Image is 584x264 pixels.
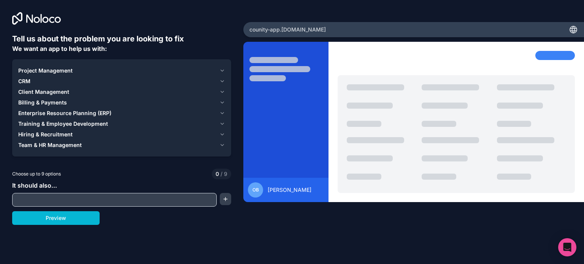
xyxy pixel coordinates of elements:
[18,99,67,106] span: Billing & Payments
[268,186,311,194] span: [PERSON_NAME]
[12,182,57,189] span: It should also...
[558,238,576,256] div: Open Intercom Messenger
[216,170,219,178] span: 0
[18,131,73,138] span: Hiring & Recruitment
[18,119,225,129] button: Training & Employee Development
[18,87,225,97] button: Client Management
[18,108,225,119] button: Enterprise Resource Planning (ERP)
[12,211,100,225] button: Preview
[249,26,326,33] span: counity-app .[DOMAIN_NAME]
[18,88,69,96] span: Client Management
[18,129,225,140] button: Hiring & Recruitment
[18,65,225,76] button: Project Management
[18,141,82,149] span: Team & HR Management
[18,76,225,87] button: CRM
[252,187,259,193] span: OB
[18,97,225,108] button: Billing & Payments
[12,45,107,52] span: We want an app to help us with:
[12,171,61,177] span: Choose up to 9 options
[12,33,231,44] h6: Tell us about the problem you are looking to fix
[18,67,73,74] span: Project Management
[18,109,111,117] span: Enterprise Resource Planning (ERP)
[18,120,108,128] span: Training & Employee Development
[18,140,225,150] button: Team & HR Management
[219,170,227,178] span: 9
[221,171,222,177] span: /
[18,77,30,85] span: CRM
